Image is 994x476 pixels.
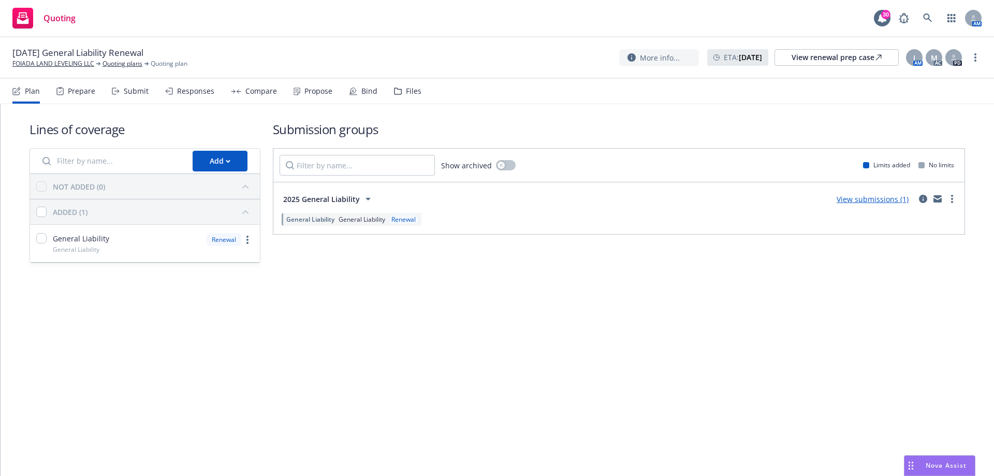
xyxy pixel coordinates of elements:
span: 2025 General Liability [283,194,360,205]
a: more [969,51,982,64]
span: J [913,52,915,63]
span: General Liability [286,215,334,224]
span: M [931,52,938,63]
div: Files [406,87,421,95]
input: Filter by name... [280,155,435,176]
div: Drag to move [904,456,917,475]
div: 30 [881,10,890,19]
span: More info... [640,52,680,63]
h1: Submission groups [273,121,965,138]
button: NOT ADDED (0) [53,178,254,195]
div: Prepare [68,87,95,95]
div: Propose [304,87,332,95]
button: 2025 General Liability [280,189,378,209]
div: Add [210,151,230,171]
div: Compare [245,87,277,95]
div: Limits added [863,161,910,169]
div: Plan [25,87,40,95]
strong: [DATE] [739,52,762,62]
a: Report a Bug [894,8,914,28]
span: General Liability [53,233,109,244]
a: View renewal prep case [774,49,899,66]
a: Search [917,8,938,28]
div: View renewal prep case [792,50,882,65]
span: Quoting plan [151,59,187,68]
div: Responses [177,87,214,95]
a: mail [931,193,944,205]
button: Add [193,151,247,171]
h1: Lines of coverage [30,121,260,138]
span: Nova Assist [926,461,967,470]
span: General Liability [339,215,385,224]
button: More info... [619,49,699,66]
input: Filter by name... [36,151,186,171]
div: Renewal [389,215,418,224]
span: General Liability [53,245,99,254]
a: FOIADA LAND LEVELING LLC [12,59,94,68]
button: Nova Assist [904,455,975,476]
a: Switch app [941,8,962,28]
a: View submissions (1) [837,194,909,204]
span: Quoting [43,14,76,22]
button: ADDED (1) [53,204,254,220]
div: Renewal [207,233,241,246]
div: Submit [124,87,149,95]
span: Show archived [441,160,492,171]
a: Quoting plans [103,59,142,68]
div: No limits [918,161,954,169]
a: circleInformation [917,193,929,205]
div: Bind [361,87,377,95]
div: NOT ADDED (0) [53,181,105,192]
span: [DATE] General Liability Renewal [12,47,143,59]
a: more [946,193,958,205]
div: ADDED (1) [53,207,87,218]
a: more [241,234,254,246]
span: ETA : [724,52,762,63]
a: Quoting [8,4,80,33]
